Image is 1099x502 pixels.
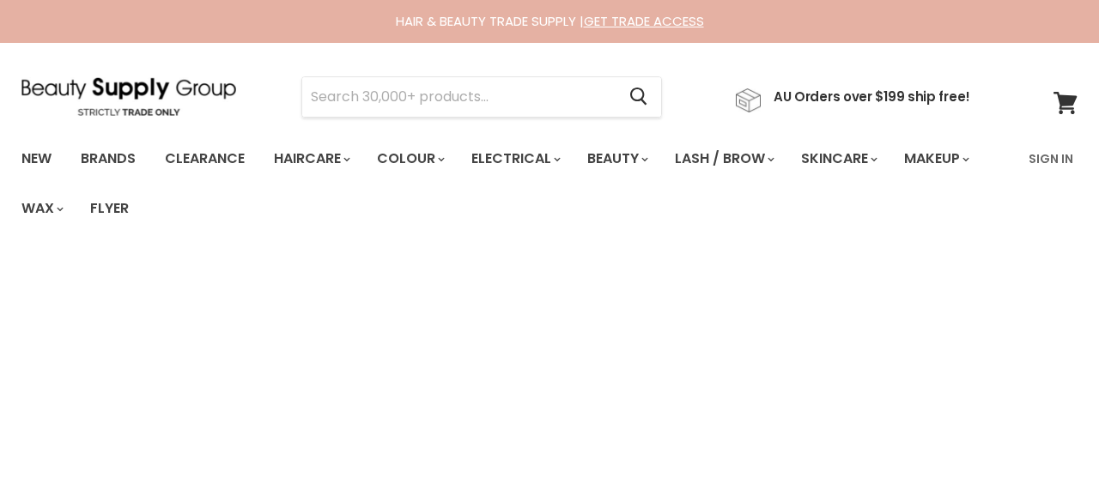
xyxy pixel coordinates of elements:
[584,12,704,30] a: GET TRADE ACCESS
[616,77,661,117] button: Search
[9,134,1018,233] ul: Main menu
[9,191,74,227] a: Wax
[261,141,361,177] a: Haircare
[891,141,980,177] a: Makeup
[68,141,149,177] a: Brands
[662,141,785,177] a: Lash / Brow
[364,141,455,177] a: Colour
[152,141,258,177] a: Clearance
[1018,141,1084,177] a: Sign In
[788,141,888,177] a: Skincare
[574,141,659,177] a: Beauty
[301,76,662,118] form: Product
[458,141,571,177] a: Electrical
[77,191,142,227] a: Flyer
[302,77,616,117] input: Search
[9,141,64,177] a: New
